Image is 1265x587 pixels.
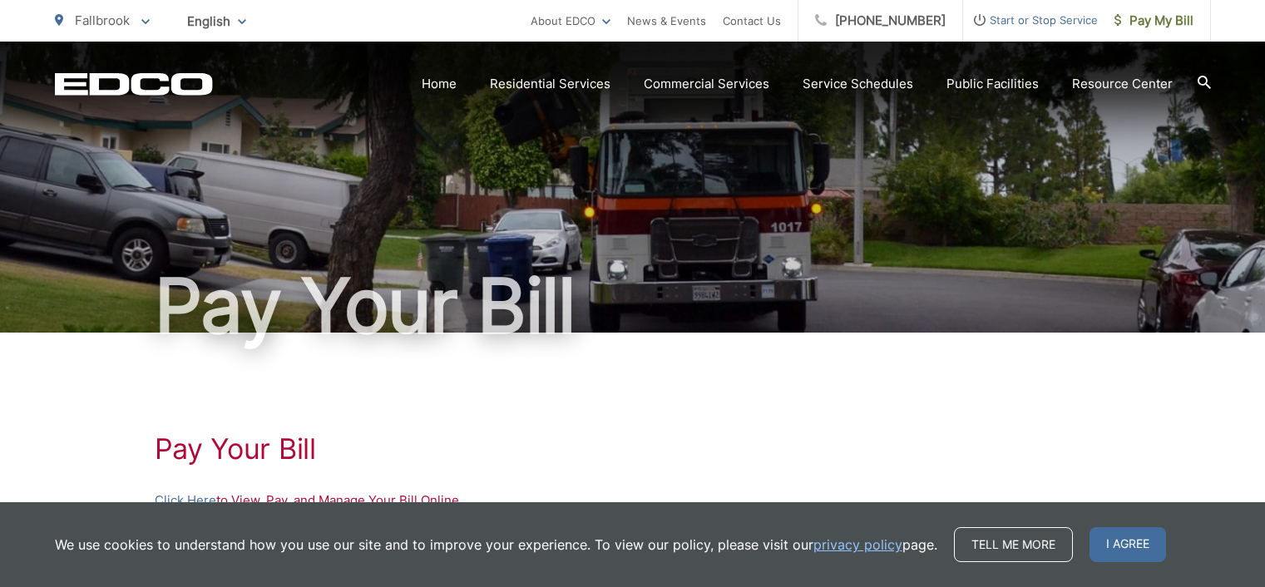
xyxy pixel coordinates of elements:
[1114,11,1193,31] span: Pay My Bill
[155,491,216,511] a: Click Here
[75,12,130,28] span: Fallbrook
[1090,527,1166,562] span: I agree
[723,11,781,31] a: Contact Us
[55,535,937,555] p: We use cookies to understand how you use our site and to improve your experience. To view our pol...
[490,74,610,94] a: Residential Services
[1072,74,1173,94] a: Resource Center
[813,535,902,555] a: privacy policy
[422,74,457,94] a: Home
[954,527,1073,562] a: Tell me more
[531,11,610,31] a: About EDCO
[627,11,706,31] a: News & Events
[155,432,1111,466] h1: Pay Your Bill
[175,7,259,36] span: English
[55,264,1211,348] h1: Pay Your Bill
[803,74,913,94] a: Service Schedules
[55,72,213,96] a: EDCD logo. Return to the homepage.
[155,491,1111,511] p: to View, Pay, and Manage Your Bill Online
[946,74,1039,94] a: Public Facilities
[644,74,769,94] a: Commercial Services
